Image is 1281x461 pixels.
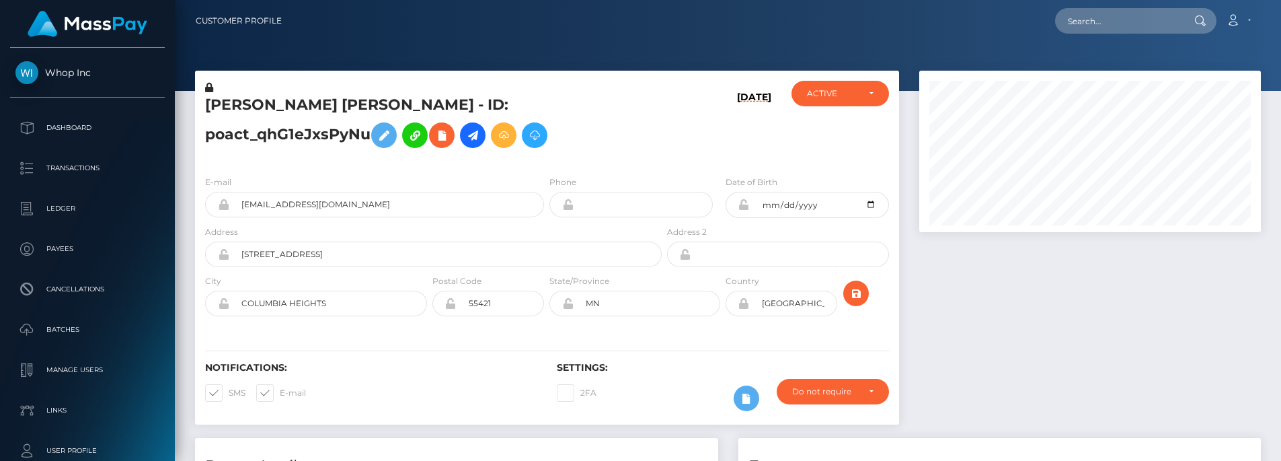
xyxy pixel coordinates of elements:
h6: Notifications: [205,362,537,374]
p: Links [15,400,159,421]
a: Customer Profile [196,7,282,35]
p: Payees [15,239,159,259]
p: Ledger [15,199,159,219]
label: State/Province [549,275,609,287]
a: Cancellations [10,273,165,306]
a: Manage Users [10,353,165,387]
p: Manage Users [15,360,159,380]
label: E-mail [256,384,306,402]
img: Whop Inc [15,61,38,84]
label: Address [205,226,238,238]
a: Transactions [10,151,165,185]
label: 2FA [557,384,596,402]
p: Dashboard [15,118,159,138]
h6: [DATE] [737,92,771,159]
h5: [PERSON_NAME] [PERSON_NAME] - ID: poact_qhG1eJxsPyNu [205,95,654,155]
a: Batches [10,313,165,347]
p: User Profile [15,441,159,461]
label: SMS [205,384,245,402]
span: Whop Inc [10,67,165,79]
a: Dashboard [10,111,165,145]
label: Postal Code [432,275,481,287]
div: Do not require [792,386,857,397]
label: Country [726,275,759,287]
input: Search... [1055,8,1181,34]
a: Payees [10,232,165,266]
label: City [205,275,221,287]
button: ACTIVE [791,81,888,106]
p: Cancellations [15,279,159,299]
label: Date of Birth [726,176,777,188]
p: Transactions [15,158,159,178]
p: Batches [15,320,159,340]
label: Address 2 [667,226,707,238]
div: ACTIVE [807,88,857,99]
img: MassPay Logo [28,11,147,37]
a: Ledger [10,192,165,225]
h6: Settings: [557,362,888,374]
button: Do not require [777,379,888,404]
a: Initiate Payout [460,122,486,148]
a: Links [10,394,165,427]
label: E-mail [205,176,231,188]
label: Phone [549,176,576,188]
